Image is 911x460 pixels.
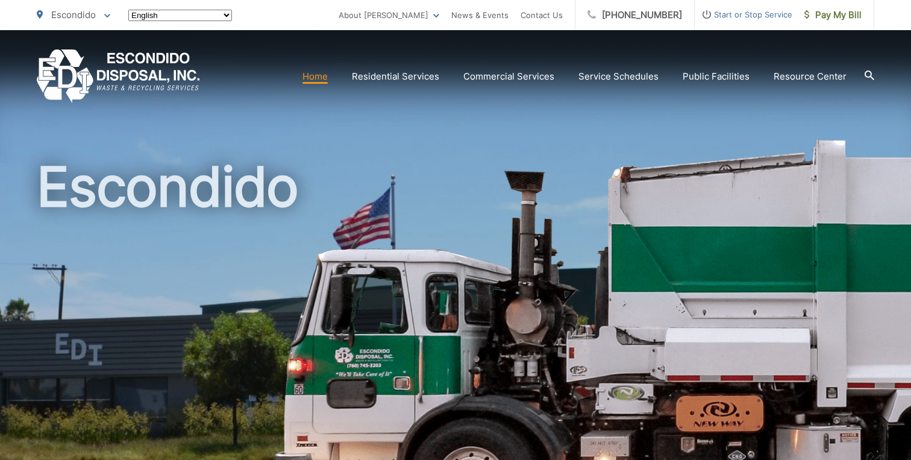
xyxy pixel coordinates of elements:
a: Home [302,69,328,84]
a: Commercial Services [463,69,554,84]
a: Contact Us [521,8,563,22]
a: About [PERSON_NAME] [339,8,439,22]
a: Public Facilities [683,69,750,84]
a: EDCD logo. Return to the homepage. [37,49,200,103]
a: Resource Center [774,69,847,84]
span: Escondido [51,9,96,20]
span: Pay My Bill [804,8,862,22]
a: Residential Services [352,69,439,84]
select: Select a language [128,10,232,21]
a: News & Events [451,8,509,22]
a: Service Schedules [578,69,659,84]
